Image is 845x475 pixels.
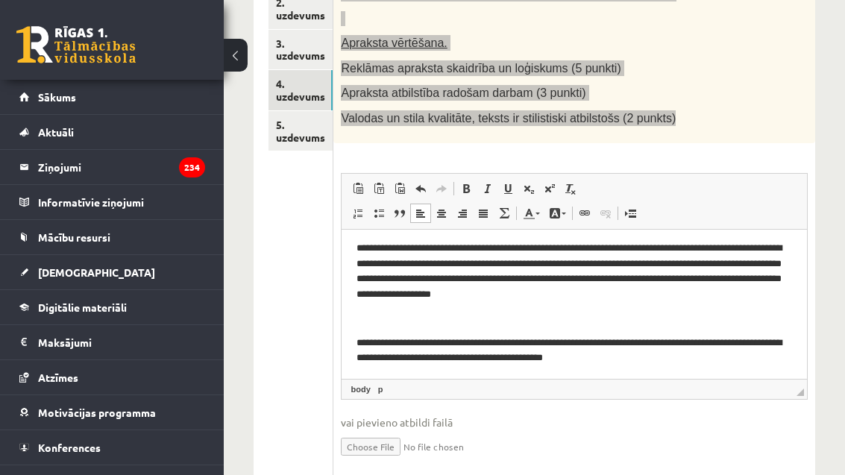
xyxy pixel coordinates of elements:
[410,179,431,198] a: Отменить (⌘+Z)
[341,86,585,99] span: Apraksta atbilstība radošam darbam (3 punkti)
[38,301,127,314] span: Digitālie materiāli
[452,204,473,223] a: По правому краю
[19,220,205,254] a: Mācību resursi
[456,179,477,198] a: Полужирный (⌘+B)
[560,179,581,198] a: Убрать форматирование
[410,204,431,223] a: По левому краю
[620,204,641,223] a: Вставить разрыв страницы для печати
[38,150,205,184] legend: Ziņojumi
[38,406,156,419] span: Motivācijas programma
[342,230,807,379] iframe: Визуальный текстовый редактор, wiswyg-editor-user-answer-47433957589580
[368,204,389,223] a: Вставить / удалить маркированный список
[544,204,571,223] a: Цвет фона
[494,204,515,223] a: Математика
[38,325,205,359] legend: Maksājumi
[268,30,333,70] a: 3. uzdevums
[348,383,373,396] a: Элемент body
[518,179,539,198] a: Подстрочный индекс
[473,204,494,223] a: По ширине
[477,179,497,198] a: Курсив (⌘+I)
[375,383,386,396] a: Элемент p
[179,157,205,177] i: 234
[19,115,205,149] a: Aktuāli
[19,325,205,359] a: Maksājumi
[19,185,205,219] a: Informatīvie ziņojumi
[19,255,205,289] a: [DEMOGRAPHIC_DATA]
[38,265,155,279] span: [DEMOGRAPHIC_DATA]
[348,179,368,198] a: Вставить (⌘+V)
[268,111,333,151] a: 5. uzdevums
[497,179,518,198] a: Подчеркнутый (⌘+U)
[38,90,76,104] span: Sākums
[268,70,333,110] a: 4. uzdevums
[38,230,110,244] span: Mācību resursi
[389,204,410,223] a: Цитата
[341,415,808,430] span: vai pievieno atbildi failā
[431,204,452,223] a: По центру
[38,125,74,139] span: Aktuāli
[19,150,205,184] a: Ziņojumi234
[16,26,136,63] a: Rīgas 1. Tālmācības vidusskola
[574,204,595,223] a: Вставить/Редактировать ссылку (⌘+K)
[38,185,205,219] legend: Informatīvie ziņojumi
[431,179,452,198] a: Повторить (⌘+Y)
[389,179,410,198] a: Вставить из Word
[38,441,101,454] span: Konferences
[539,179,560,198] a: Надстрочный индекс
[595,204,616,223] a: Убрать ссылку
[341,37,447,49] span: Apraksta vērtēšana.
[38,371,78,384] span: Atzīmes
[19,290,205,324] a: Digitālie materiāli
[348,204,368,223] a: Вставить / удалить нумерованный список
[368,179,389,198] a: Вставить только текст (⌘+⌥+⇧+V)
[797,389,804,396] span: Перетащите для изменения размера
[341,112,676,125] span: Valodas un stila kvalitāte, teksts ir stilistiski atbilstošs (2 punkts)
[341,62,621,75] span: Reklāmas apraksta skaidrība un loģiskums (5 punkti)
[518,204,544,223] a: Цвет текста
[19,360,205,394] a: Atzīmes
[19,80,205,114] a: Sākums
[19,430,205,465] a: Konferences
[19,395,205,430] a: Motivācijas programma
